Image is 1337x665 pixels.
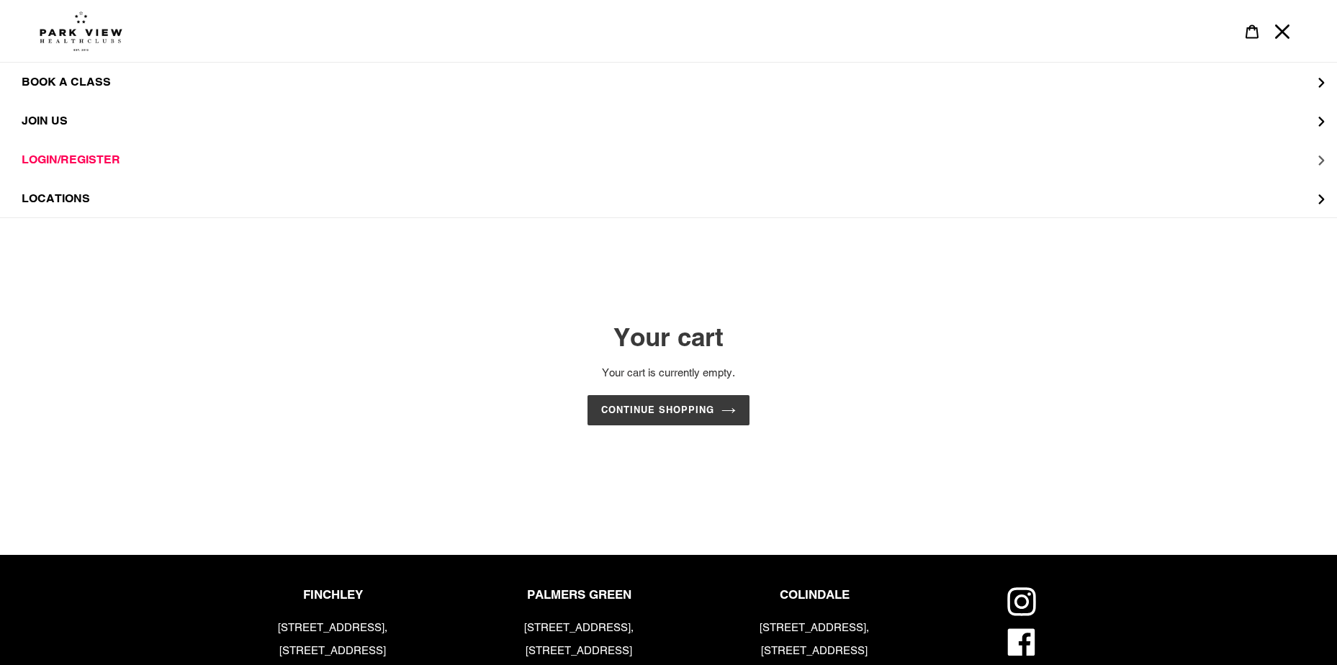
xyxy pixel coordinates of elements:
[588,395,750,425] a: Continue shopping
[316,365,1022,381] p: Your cart is currently empty.
[758,587,871,602] p: COLINDALE
[758,643,871,659] p: [STREET_ADDRESS]
[22,114,68,128] span: JOIN US
[276,587,390,602] p: FINCHLEY
[22,191,90,206] span: LOCATIONS
[276,620,390,636] p: [STREET_ADDRESS],
[523,620,636,636] p: [STREET_ADDRESS],
[523,587,636,602] p: PALMERS GREEN
[758,620,871,636] p: [STREET_ADDRESS],
[276,643,390,659] p: [STREET_ADDRESS]
[1267,16,1297,47] button: Menu
[22,153,120,167] span: LOGIN/REGISTER
[523,643,636,659] p: [STREET_ADDRESS]
[40,11,122,51] img: Park view health clubs is a gym near you.
[22,75,111,89] span: BOOK A CLASS
[316,322,1022,353] h1: Your cart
